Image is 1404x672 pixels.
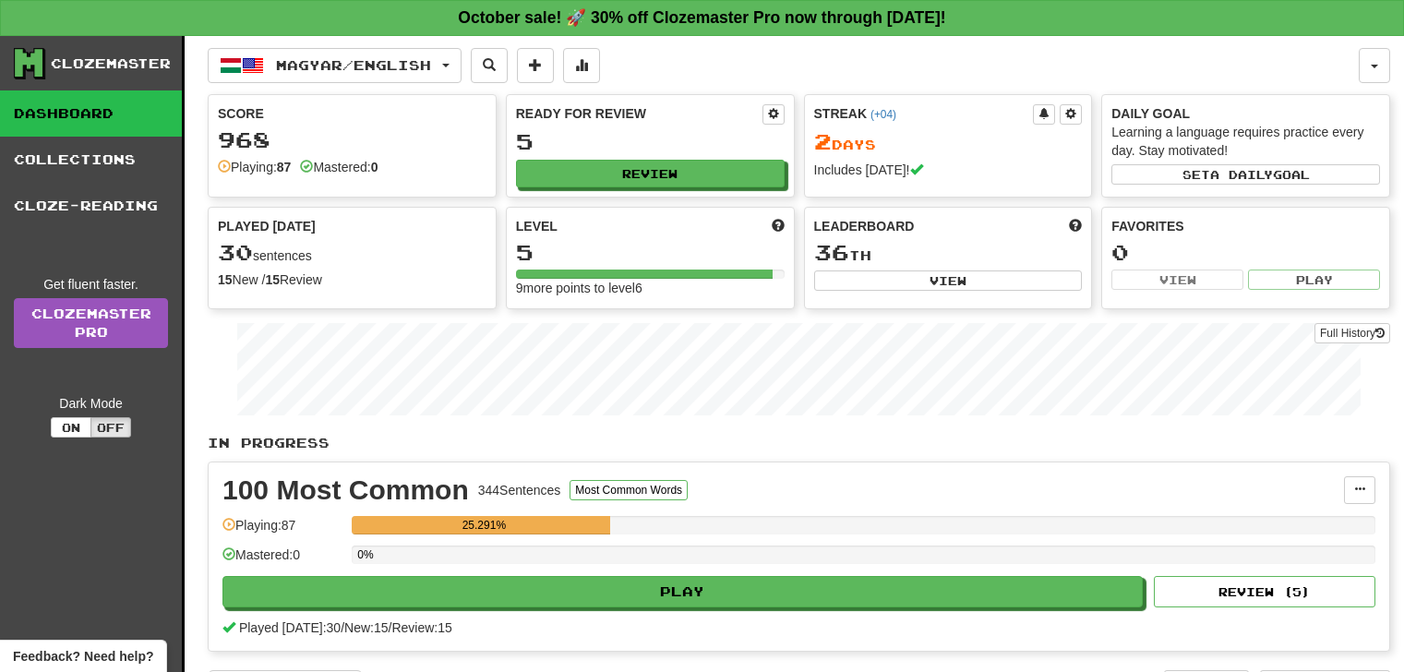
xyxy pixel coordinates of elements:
[814,241,1083,265] div: th
[516,104,762,123] div: Ready for Review
[389,620,392,635] span: /
[1111,217,1380,235] div: Favorites
[391,620,451,635] span: Review: 15
[218,128,486,151] div: 968
[222,476,469,504] div: 100 Most Common
[14,394,168,413] div: Dark Mode
[222,546,342,576] div: Mastered: 0
[218,272,233,287] strong: 15
[1154,576,1375,607] button: Review (5)
[277,160,292,174] strong: 87
[1111,104,1380,123] div: Daily Goal
[814,239,849,265] span: 36
[344,620,388,635] span: New: 15
[814,270,1083,291] button: View
[1069,217,1082,235] span: This week in points, UTC
[1111,270,1243,290] button: View
[1314,323,1390,343] button: Full History
[90,417,131,438] button: Off
[222,516,342,546] div: Playing: 87
[478,481,561,499] div: 344 Sentences
[265,272,280,287] strong: 15
[1210,168,1273,181] span: a daily
[371,160,378,174] strong: 0
[517,48,554,83] button: Add sentence to collection
[51,54,171,73] div: Clozemaster
[341,620,344,635] span: /
[14,275,168,294] div: Get fluent faster.
[570,480,688,500] button: Most Common Words
[516,279,785,297] div: 9 more points to level 6
[772,217,785,235] span: Score more points to level up
[1111,123,1380,160] div: Learning a language requires practice every day. Stay motivated!
[814,161,1083,179] div: Includes [DATE]!
[218,217,316,235] span: Played [DATE]
[563,48,600,83] button: More stats
[1248,270,1380,290] button: Play
[239,620,341,635] span: Played [DATE]: 30
[276,57,431,73] span: Magyar / English
[218,104,486,123] div: Score
[218,241,486,265] div: sentences
[222,576,1143,607] button: Play
[51,417,91,438] button: On
[208,48,462,83] button: Magyar/English
[218,239,253,265] span: 30
[14,298,168,348] a: ClozemasterPro
[218,270,486,289] div: New / Review
[516,241,785,264] div: 5
[516,130,785,153] div: 5
[471,48,508,83] button: Search sentences
[458,8,945,27] strong: October sale! 🚀 30% off Clozemaster Pro now through [DATE]!
[357,516,610,534] div: 25.291%
[870,108,896,121] a: (+04)
[1111,241,1380,264] div: 0
[814,128,832,154] span: 2
[516,217,558,235] span: Level
[814,217,915,235] span: Leaderboard
[1111,164,1380,185] button: Seta dailygoal
[814,130,1083,154] div: Day s
[516,160,785,187] button: Review
[300,158,378,176] div: Mastered:
[218,158,291,176] div: Playing:
[208,434,1390,452] p: In Progress
[13,647,153,666] span: Open feedback widget
[814,104,1034,123] div: Streak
